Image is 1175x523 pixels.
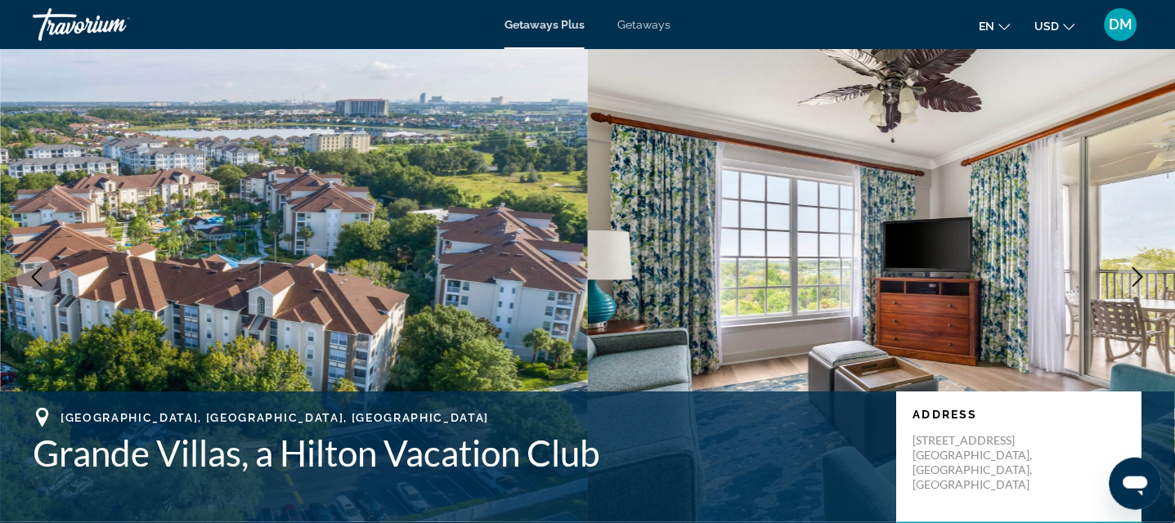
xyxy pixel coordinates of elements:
a: Getaways [617,18,670,31]
a: Travorium [33,3,196,46]
span: [GEOGRAPHIC_DATA], [GEOGRAPHIC_DATA], [GEOGRAPHIC_DATA] [61,411,489,424]
button: Previous image [16,257,57,297]
button: User Menu [1100,7,1142,42]
a: Getaways Plus [505,18,585,31]
span: DM [1110,16,1133,33]
button: Next image [1118,257,1159,297]
p: [STREET_ADDRESS] [GEOGRAPHIC_DATA], [GEOGRAPHIC_DATA], [GEOGRAPHIC_DATA] [913,433,1044,492]
span: en [980,20,995,33]
span: USD [1035,20,1060,33]
p: Address [913,408,1126,421]
button: Change currency [1035,14,1075,38]
iframe: Button to launch messaging window [1110,458,1162,510]
button: Change language [980,14,1011,38]
h1: Grande Villas, a Hilton Vacation Club [33,431,881,474]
